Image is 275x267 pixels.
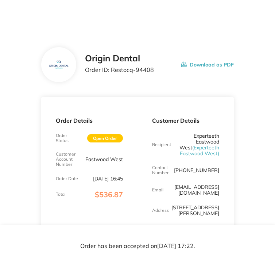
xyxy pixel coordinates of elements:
[56,152,78,167] p: Customer Account Number
[38,10,111,22] a: Restocq logo
[80,243,195,249] p: Order has been accepted on [DATE] 17:22 .
[85,66,154,73] p: Order ID: Restocq- 94408
[95,190,123,199] span: $536.87
[93,176,123,182] p: [DATE] 16:45
[152,187,164,192] p: Emaill
[180,144,219,157] span: ( Experteeth Eastwood West )
[56,117,123,124] p: Order Details
[152,142,171,147] p: Recipient
[87,134,123,142] span: Open Order
[56,176,78,181] p: Order Date
[85,156,123,162] p: Eastwood West
[47,53,70,77] img: YzF0MTI4NA
[174,184,219,196] a: [EMAIL_ADDRESS][DOMAIN_NAME]
[56,133,78,143] p: Order Status
[85,53,154,64] h2: Origin Dental
[174,167,219,173] p: [PHONE_NUMBER]
[171,205,219,216] p: [STREET_ADDRESS][PERSON_NAME]
[56,192,66,197] p: Total
[152,165,174,175] p: Contact Number
[38,10,111,21] img: Restocq logo
[152,208,169,213] p: Address
[181,53,234,76] button: Download as PDF
[152,117,219,124] p: Customer Details
[174,133,219,156] p: Experteeth Eastwood West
